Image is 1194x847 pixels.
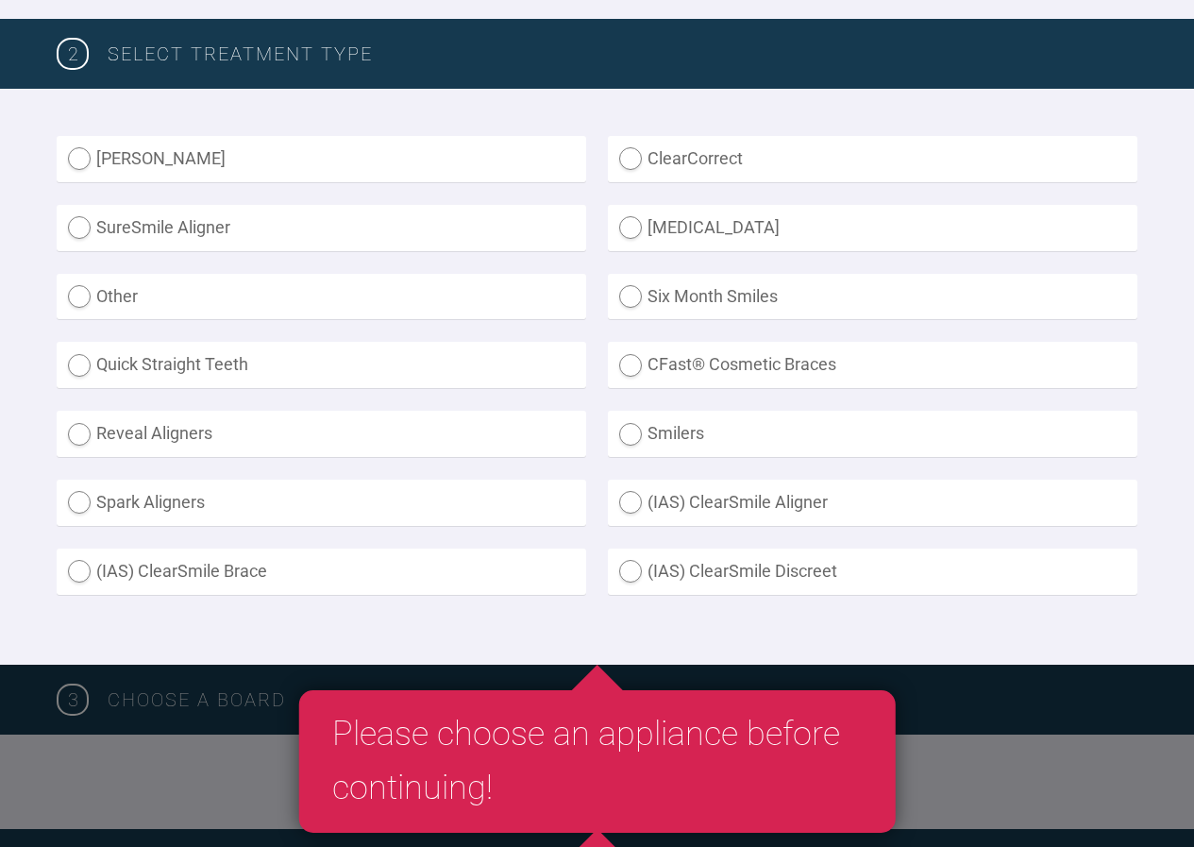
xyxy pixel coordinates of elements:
[57,274,586,320] label: Other
[608,136,1137,182] label: ClearCorrect
[57,480,586,526] label: Spark Aligners
[608,274,1137,320] label: Six Month Smiles
[108,39,1137,69] h3: SELECT TREATMENT TYPE
[57,411,586,457] label: Reveal Aligners
[608,342,1137,388] label: CFast® Cosmetic Braces
[608,205,1137,251] label: [MEDICAL_DATA]
[57,205,586,251] label: SureSmile Aligner
[608,411,1137,457] label: Smilers
[298,690,896,833] div: Please choose an appliance before continuing!
[57,549,586,595] label: (IAS) ClearSmile Brace
[57,136,586,182] label: [PERSON_NAME]
[608,480,1137,526] label: (IAS) ClearSmile Aligner
[57,342,586,388] label: Quick Straight Teeth
[57,38,89,70] span: 2
[608,549,1137,595] label: (IAS) ClearSmile Discreet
